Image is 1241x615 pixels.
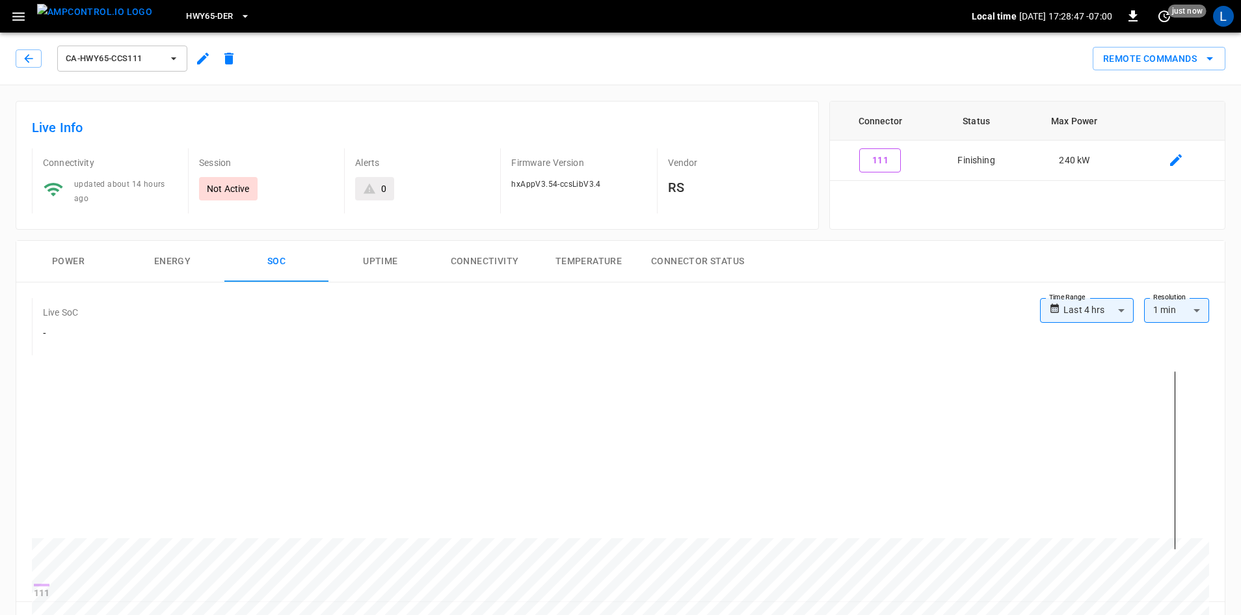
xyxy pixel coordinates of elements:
button: Connectivity [433,241,537,282]
p: [DATE] 17:28:47 -07:00 [1019,10,1112,23]
p: Connectivity [43,156,178,169]
h6: Live Info [32,117,803,138]
span: HWY65-DER [186,9,233,24]
button: Power [16,241,120,282]
img: ampcontrol.io logo [37,4,152,20]
button: 111 [859,148,901,172]
div: 1 min [1144,298,1209,323]
th: Connector [830,102,931,141]
div: 0 [381,182,386,195]
button: HWY65-DER [181,4,255,29]
table: connector table [830,102,1225,181]
button: SOC [224,241,328,282]
p: Not Active [207,182,250,195]
h6: RS [668,177,803,198]
div: remote commands options [1093,47,1225,71]
button: Remote Commands [1093,47,1225,71]
span: just now [1168,5,1207,18]
button: set refresh interval [1154,6,1175,27]
div: Last 4 hrs [1063,298,1134,323]
th: Status [931,102,1022,141]
div: profile-icon [1213,6,1234,27]
p: Firmware Version [511,156,646,169]
span: updated about 14 hours ago [74,180,165,203]
p: Vendor [668,156,803,169]
label: Time Range [1049,292,1086,303]
button: Uptime [328,241,433,282]
td: Finishing [931,141,1022,181]
span: hxAppV3.54-ccsLibV3.4 [511,180,600,189]
th: Max Power [1022,102,1127,141]
td: 240 kW [1022,141,1127,181]
button: Connector Status [641,241,754,282]
span: ca-hwy65-ccs111 [66,51,162,66]
p: Alerts [355,156,490,169]
p: Local time [972,10,1017,23]
p: Live SoC [43,306,78,319]
button: ca-hwy65-ccs111 [57,46,187,72]
p: Session [199,156,334,169]
button: Temperature [537,241,641,282]
h6: - [43,327,78,341]
button: Energy [120,241,224,282]
label: Resolution [1153,292,1186,303]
